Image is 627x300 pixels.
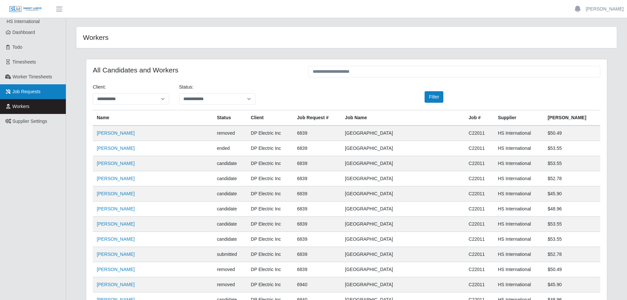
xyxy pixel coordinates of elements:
td: HS International [494,232,544,247]
td: [GEOGRAPHIC_DATA] [341,171,465,186]
td: $53.55 [544,217,600,232]
td: $50.49 [544,125,600,141]
a: [PERSON_NAME] [97,146,135,151]
a: [PERSON_NAME] [97,267,135,272]
td: ended [213,141,247,156]
td: HS International [494,202,544,217]
td: 6839 [293,202,341,217]
td: DP Electric Inc [247,217,293,232]
td: DP Electric Inc [247,125,293,141]
a: [PERSON_NAME] [97,206,135,211]
td: candidate [213,217,247,232]
th: Job # [465,110,494,126]
td: C22011 [465,171,494,186]
td: [GEOGRAPHIC_DATA] [341,186,465,202]
span: Worker Timesheets [13,74,52,79]
td: C22011 [465,247,494,262]
th: Supplier [494,110,544,126]
span: Dashboard [13,30,35,35]
td: 6940 [293,277,341,292]
td: [GEOGRAPHIC_DATA] [341,217,465,232]
td: DP Electric Inc [247,232,293,247]
td: HS International [494,186,544,202]
a: [PERSON_NAME] [97,282,135,287]
td: DP Electric Inc [247,262,293,277]
td: 6839 [293,125,341,141]
td: $48.96 [544,202,600,217]
td: HS International [494,171,544,186]
img: SLM Logo [9,6,42,13]
span: Todo [13,44,22,50]
td: $53.55 [544,141,600,156]
td: DP Electric Inc [247,277,293,292]
td: C22011 [465,232,494,247]
td: DP Electric Inc [247,247,293,262]
td: DP Electric Inc [247,171,293,186]
td: 6839 [293,247,341,262]
td: candidate [213,186,247,202]
td: $53.55 [544,156,600,171]
th: Client [247,110,293,126]
h4: All Candidates and Workers [93,66,299,74]
td: 6839 [293,141,341,156]
td: C22011 [465,141,494,156]
td: [GEOGRAPHIC_DATA] [341,262,465,277]
td: DP Electric Inc [247,141,293,156]
span: Timesheets [13,59,36,65]
td: [GEOGRAPHIC_DATA] [341,125,465,141]
td: [GEOGRAPHIC_DATA] [341,277,465,292]
td: DP Electric Inc [247,156,293,171]
th: Job Request # [293,110,341,126]
td: C22011 [465,156,494,171]
td: C22011 [465,202,494,217]
td: removed [213,125,247,141]
td: 6839 [293,171,341,186]
a: [PERSON_NAME] [97,161,135,166]
td: C22011 [465,277,494,292]
td: candidate [213,171,247,186]
td: C22011 [465,125,494,141]
label: Status: [179,84,194,91]
th: Status [213,110,247,126]
h4: Workers [83,33,297,41]
td: $53.55 [544,232,600,247]
td: 6839 [293,156,341,171]
td: $52.78 [544,171,600,186]
td: [GEOGRAPHIC_DATA] [341,247,465,262]
td: HS International [494,156,544,171]
td: removed [213,277,247,292]
td: DP Electric Inc [247,186,293,202]
a: [PERSON_NAME] [97,236,135,242]
span: Job Requests [13,89,41,94]
td: [GEOGRAPHIC_DATA] [341,141,465,156]
td: 6839 [293,217,341,232]
td: 6839 [293,232,341,247]
td: HS International [494,141,544,156]
td: $52.78 [544,247,600,262]
td: $50.49 [544,262,600,277]
td: 6839 [293,262,341,277]
td: C22011 [465,262,494,277]
td: HS International [494,262,544,277]
td: submitted [213,247,247,262]
td: candidate [213,202,247,217]
td: candidate [213,232,247,247]
td: [GEOGRAPHIC_DATA] [341,202,465,217]
td: HS International [494,277,544,292]
th: Name [93,110,213,126]
a: [PERSON_NAME] [97,191,135,196]
button: Filter [425,91,443,103]
a: [PERSON_NAME] [97,130,135,136]
td: DP Electric Inc [247,202,293,217]
td: C22011 [465,217,494,232]
a: [PERSON_NAME] [586,6,624,13]
td: HS International [494,217,544,232]
span: HS International [7,19,39,24]
th: [PERSON_NAME] [544,110,600,126]
span: Supplier Settings [13,119,47,124]
td: $45.90 [544,277,600,292]
td: HS International [494,247,544,262]
th: Job Name [341,110,465,126]
td: [GEOGRAPHIC_DATA] [341,232,465,247]
label: Client: [93,84,106,91]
